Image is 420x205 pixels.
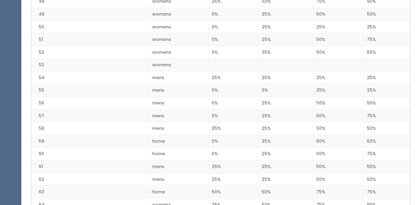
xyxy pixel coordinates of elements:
td: 75% [364,109,410,122]
td: 25% [313,84,363,97]
td: 50% [313,46,363,59]
td: 25% [258,46,313,59]
td: womens [149,33,208,46]
td: 50% [364,46,410,59]
td: 25% [258,160,313,173]
td: 25% [258,122,313,135]
td: womens [149,8,208,21]
td: 0% [208,148,258,160]
td: 62 [31,173,149,186]
td: 52 [31,46,149,59]
td: 54 [31,71,149,84]
td: 50% [364,97,410,110]
td: 50% [313,135,363,148]
td: 50% [313,173,363,186]
td: 59 [31,135,149,148]
td: 25% [258,20,313,33]
td: 50% [313,122,363,135]
td: 0% [208,135,258,148]
td: 75% [313,186,363,199]
td: 60 [31,148,149,160]
td: 50 [31,20,149,33]
td: 55 [31,84,149,97]
td: 0% [208,109,258,122]
td: 50% [208,186,258,199]
td: 25% [258,97,313,110]
td: womens [149,46,208,59]
td: 0% [208,97,258,110]
td: 56 [31,97,149,110]
td: 49 [31,8,149,21]
td: mens [149,71,208,84]
td: 25% [364,71,410,84]
td: 25% [258,148,313,160]
td: 25% [208,173,258,186]
td: 25% [258,173,313,186]
td: mens [149,84,208,97]
td: 50% [313,160,363,173]
td: 63 [31,186,149,199]
td: 25% [313,20,363,33]
td: 75% [364,148,410,160]
td: 61 [31,160,149,173]
td: 25% [208,71,258,84]
td: 25% [258,8,313,21]
td: mens [149,122,208,135]
td: 0% [208,20,258,33]
td: 50% [313,109,363,122]
td: 25% [258,109,313,122]
td: 25% [258,71,313,84]
td: 50% [364,160,410,173]
td: 25% [258,135,313,148]
td: 50% [313,148,363,160]
td: 50% [364,173,410,186]
td: home [149,135,208,148]
td: 0% [208,33,258,46]
td: 51 [31,33,149,46]
td: 57 [31,109,149,122]
td: 0% [208,84,258,97]
td: 25% [313,71,363,84]
td: mens [149,109,208,122]
td: 50% [258,186,313,199]
td: 50% [313,97,363,110]
td: womens [149,20,208,33]
td: 50% [364,135,410,148]
td: 75% [364,186,410,199]
td: 25% [364,84,410,97]
td: mens [149,97,208,110]
td: mens [149,173,208,186]
td: 25% [258,33,313,46]
td: 75% [364,33,410,46]
td: 50% [313,8,363,21]
td: 50% [313,33,363,46]
td: mens [149,160,208,173]
td: 50% [364,122,410,135]
td: 0% [208,46,258,59]
td: 50% [364,8,410,21]
td: home [149,148,208,160]
td: 53 [31,59,149,71]
td: 25% [208,160,258,173]
td: 58 [31,122,149,135]
td: 0% [258,84,313,97]
td: 0% [208,8,258,21]
td: home [149,186,208,199]
td: 25% [364,20,410,33]
td: 25% [208,122,258,135]
td: womens [149,59,208,71]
